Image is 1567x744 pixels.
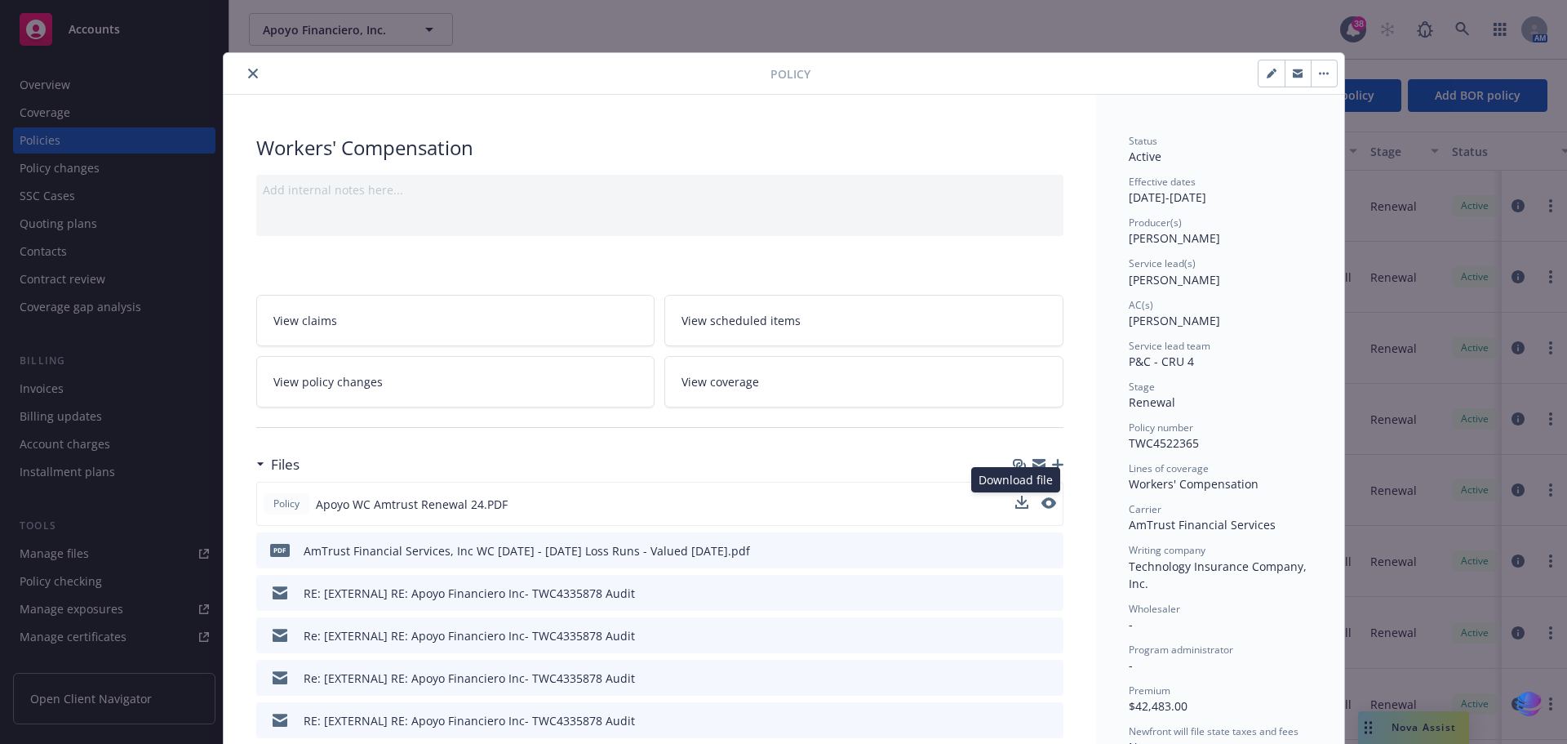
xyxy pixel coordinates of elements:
button: preview file [1041,497,1056,509]
span: Active [1129,149,1161,164]
span: View coverage [681,373,759,390]
span: Lines of coverage [1129,461,1209,475]
div: Re: [EXTERNAL] RE: Apoyo Financiero Inc- TWC4335878 Audit [304,670,635,687]
span: P&C - CRU 4 [1129,354,1194,369]
div: [DATE] - [DATE] [1129,175,1312,206]
span: TWC4522365 [1129,435,1199,451]
span: Policy [270,497,303,511]
a: View coverage [664,356,1063,408]
span: Policy number [1129,421,1193,434]
span: [PERSON_NAME] [1129,313,1220,328]
button: download file [1016,585,1029,602]
button: preview file [1042,712,1057,729]
button: download file [1016,627,1029,644]
span: View claims [273,312,337,329]
button: preview file [1042,670,1057,687]
span: - [1129,617,1133,632]
span: Premium [1129,684,1170,697]
span: Renewal [1129,394,1175,410]
span: $42,483.00 [1129,698,1187,714]
span: Wholesaler [1129,602,1180,616]
button: preview file [1042,585,1057,602]
button: close [243,64,263,83]
button: download file [1016,712,1029,729]
div: Re: [EXTERNAL] RE: Apoyo Financiero Inc- TWC4335878 Audit [304,627,635,644]
span: Service lead(s) [1129,256,1196,270]
span: - [1129,657,1133,673]
span: pdf [270,544,290,556]
span: Apoyo WC Amtrust Renewal 24.PDF [316,496,508,513]
a: View policy changes [256,356,655,408]
button: download file [1016,542,1029,559]
button: preview file [1042,542,1057,559]
button: preview file [1041,496,1056,513]
button: preview file [1042,627,1057,644]
span: Carrier [1129,502,1161,516]
div: Files [256,454,300,475]
span: Service lead team [1129,339,1210,353]
div: Workers' Compensation [256,134,1063,162]
div: Add internal notes here... [263,181,1057,198]
span: Writing company [1129,543,1205,557]
span: AmTrust Financial Services [1129,517,1276,532]
span: Effective dates [1129,175,1196,189]
span: Newfront will file state taxes and fees [1129,724,1298,738]
button: download file [1016,670,1029,687]
button: download file [1015,496,1028,513]
span: [PERSON_NAME] [1129,272,1220,287]
span: Program administrator [1129,643,1233,657]
div: RE: [EXTERNAL] RE: Apoyo Financiero Inc- TWC4335878 Audit [304,712,635,729]
div: Workers' Compensation [1129,475,1312,492]
button: download file [1015,496,1028,509]
span: Technology Insurance Company, Inc. [1129,559,1310,591]
span: Policy [770,65,810,82]
div: Download file [971,467,1060,492]
a: View scheduled items [664,295,1063,346]
span: View scheduled items [681,312,801,329]
h3: Files [271,454,300,475]
img: svg+xml;base64,PHN2ZyB3aWR0aD0iMzQiIGhlaWdodD0iMzQiIHZpZXdCb3g9IjAgMCAzNCAzNCIgZmlsbD0ibm9uZSIgeG... [1515,689,1543,719]
div: RE: [EXTERNAL] RE: Apoyo Financiero Inc- TWC4335878 Audit [304,585,635,602]
span: Producer(s) [1129,216,1182,229]
span: View policy changes [273,373,383,390]
div: AmTrust Financial Services, Inc WC [DATE] - [DATE] Loss Runs - Valued [DATE].pdf [304,542,750,559]
span: AC(s) [1129,298,1153,312]
a: View claims [256,295,655,346]
span: Status [1129,134,1157,148]
span: Stage [1129,380,1155,394]
span: [PERSON_NAME] [1129,230,1220,246]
